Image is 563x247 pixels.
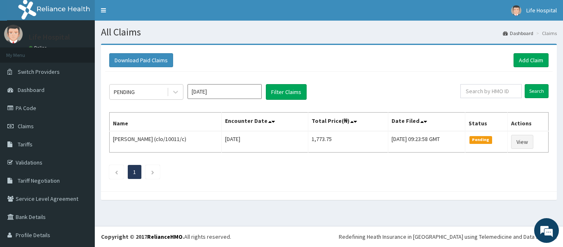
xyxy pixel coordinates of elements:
span: Tariffs [18,141,33,148]
span: Dashboard [18,86,45,94]
textarea: Type your message and hit 'Enter' [4,162,157,191]
span: Switch Providers [18,68,60,75]
strong: Copyright © 2017 . [101,233,184,240]
footer: All rights reserved. [95,226,563,247]
span: Pending [469,136,492,143]
input: Search by HMO ID [460,84,522,98]
button: Download Paid Claims [109,53,173,67]
th: Status [465,113,508,132]
span: Life Hospital [526,7,557,14]
p: Life Hospital [29,33,70,41]
a: Next page [151,168,155,176]
img: User Image [511,5,521,16]
th: Total Price(₦) [308,113,388,132]
a: Dashboard [503,30,533,37]
a: Previous page [115,168,118,176]
button: Filter Claims [266,84,307,100]
input: Select Month and Year [188,84,262,99]
h1: All Claims [101,27,557,38]
td: [PERSON_NAME] (clo/10011/c) [110,131,222,153]
a: View [511,135,533,149]
div: Redefining Heath Insurance in [GEOGRAPHIC_DATA] using Telemedicine and Data Science! [339,233,557,241]
div: Chat with us now [43,46,138,57]
span: Tariff Negotiation [18,177,60,184]
span: Claims [18,122,34,130]
th: Encounter Date [222,113,308,132]
a: Online [29,45,49,51]
input: Search [525,84,549,98]
a: Add Claim [514,53,549,67]
th: Name [110,113,222,132]
th: Date Filed [388,113,465,132]
th: Actions [507,113,548,132]
td: [DATE] [222,131,308,153]
div: PENDING [114,88,135,96]
img: User Image [4,25,23,43]
img: d_794563401_company_1708531726252_794563401 [15,41,33,62]
span: We're online! [48,72,114,155]
td: 1,773.75 [308,131,388,153]
div: Minimize live chat window [135,4,155,24]
a: RelianceHMO [147,233,183,240]
td: [DATE] 09:23:58 GMT [388,131,465,153]
li: Claims [534,30,557,37]
a: Page 1 is your current page [133,168,136,176]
